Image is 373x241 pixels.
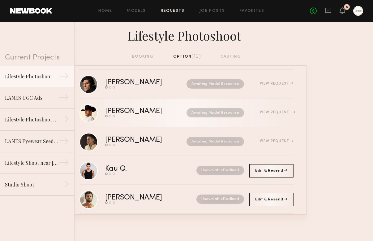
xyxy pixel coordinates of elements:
[127,9,146,13] a: Models
[199,9,225,13] a: Job Posts
[59,71,69,84] div: →
[98,9,112,13] a: Home
[59,136,69,148] div: →
[186,79,244,89] nb-request-status: Awaiting Model Response
[196,166,244,175] nb-request-status: Unavailable Declined
[59,92,69,105] div: →
[196,195,244,204] nb-request-status: Unavailable Declined
[260,111,294,114] div: View Request
[5,116,59,123] div: Lifestyle Photoshoot for Luxury Eyewear Brand
[59,179,69,191] div: →
[255,169,287,173] span: Edit & Resend
[186,137,244,146] nb-request-status: Awaiting Model Response
[161,9,185,13] a: Requests
[5,73,59,80] div: Lifestyle Photoshoot
[79,185,294,214] a: [PERSON_NAME]UnavailableDeclined
[5,159,59,167] div: Lifestyle Shoot near [PERSON_NAME] Tree
[346,6,348,9] div: 5
[59,157,69,170] div: →
[186,108,244,117] nb-request-status: Awaiting Model Response
[66,27,307,43] div: Lifestyle Photoshoot
[5,138,59,145] div: LANES Eyewear Seeding
[105,165,162,173] div: Kau Q.
[5,181,59,188] div: Studio Shoot
[260,82,294,85] div: View Request
[105,108,174,115] div: [PERSON_NAME]
[260,139,294,143] div: View Request
[255,198,287,201] span: Edit & Resend
[105,194,179,201] div: [PERSON_NAME]
[59,114,69,126] div: →
[79,156,294,185] a: Kau Q.UnavailableDeclined
[105,79,174,86] div: [PERSON_NAME]
[105,137,174,144] div: [PERSON_NAME]
[5,94,59,102] div: LANES UGC Ads
[79,99,294,127] a: [PERSON_NAME]Awaiting Model ResponseView Request
[79,70,294,99] a: [PERSON_NAME]Awaiting Model ResponseView Request
[79,127,294,156] a: [PERSON_NAME]Awaiting Model ResponseView Request
[240,9,264,13] a: Favorites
